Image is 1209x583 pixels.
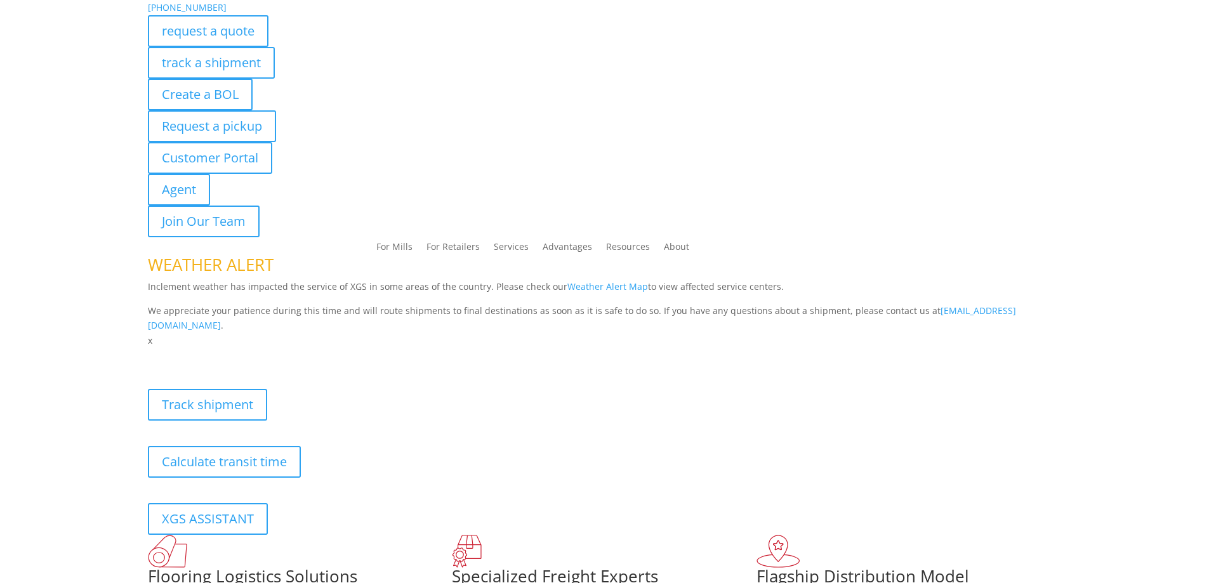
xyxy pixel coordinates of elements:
img: xgs-icon-focused-on-flooring-red [452,535,482,568]
p: Inclement weather has impacted the service of XGS in some areas of the country. Please check our ... [148,279,1062,303]
b: Visibility, transparency, and control for your entire supply chain. [148,350,431,362]
img: xgs-icon-total-supply-chain-intelligence-red [148,535,187,568]
a: Create a BOL [148,79,253,110]
a: request a quote [148,15,268,47]
a: Request a pickup [148,110,276,142]
a: XGS ASSISTANT [148,503,268,535]
img: xgs-icon-flagship-distribution-model-red [756,535,800,568]
a: Advantages [543,242,592,256]
a: Services [494,242,529,256]
a: Customer Portal [148,142,272,174]
p: We appreciate your patience during this time and will route shipments to final destinations as so... [148,303,1062,334]
a: For Mills [376,242,413,256]
a: Agent [148,174,210,206]
p: x [148,333,1062,348]
a: Calculate transit time [148,446,301,478]
a: For Retailers [426,242,480,256]
a: Join Our Team [148,206,260,237]
a: Resources [606,242,650,256]
a: track a shipment [148,47,275,79]
a: Weather Alert Map [567,280,648,292]
a: Track shipment [148,389,267,421]
span: WEATHER ALERT [148,253,274,276]
a: [PHONE_NUMBER] [148,1,227,13]
a: About [664,242,689,256]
